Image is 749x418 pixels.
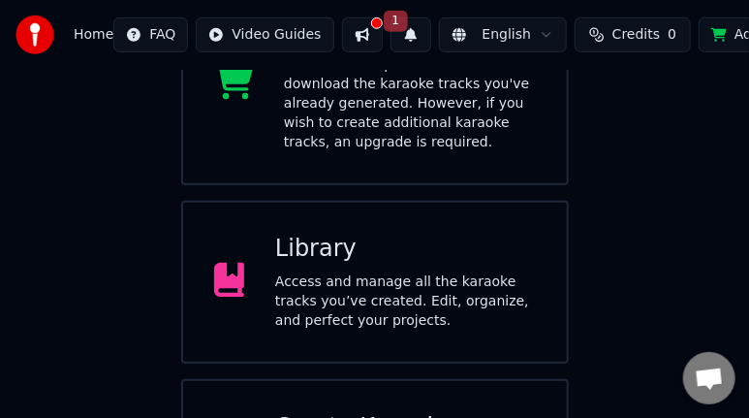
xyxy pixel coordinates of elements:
span: 0 [668,25,676,45]
button: FAQ [113,17,188,52]
div: You have the option to listen to or download the karaoke tracks you've already generated. However... [284,55,536,152]
button: Credits0 [575,17,691,52]
div: Library [275,234,536,265]
img: youka [16,16,54,54]
button: Video Guides [196,17,333,52]
nav: breadcrumb [74,25,113,45]
span: Credits [612,25,660,45]
div: Open chat [683,352,735,404]
span: Home [74,25,113,45]
button: 1 [390,17,431,52]
div: Access and manage all the karaoke tracks you’ve created. Edit, organize, and perfect your projects. [275,273,536,331]
span: 1 [384,11,409,32]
